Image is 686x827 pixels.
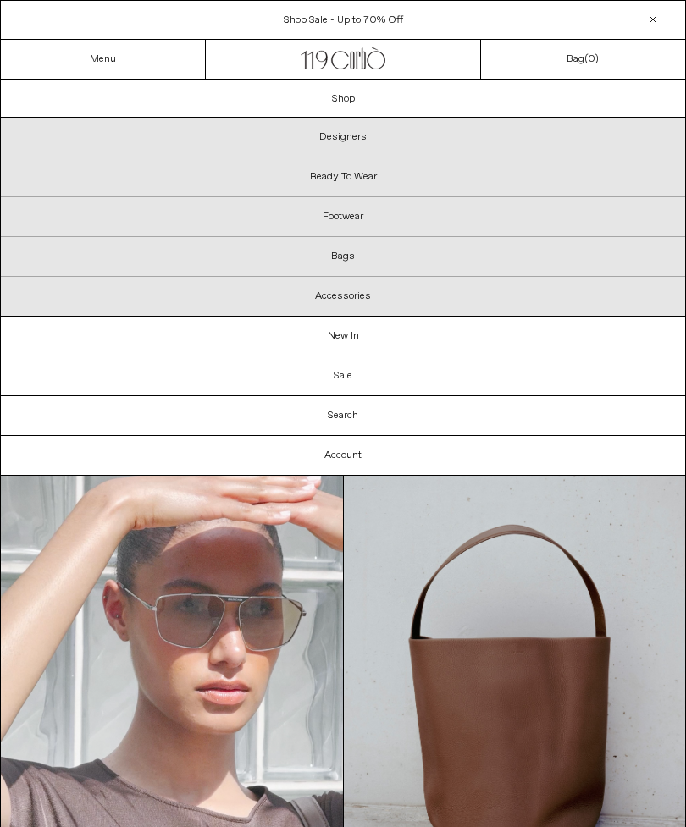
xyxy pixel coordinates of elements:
[1,356,685,395] a: Sale
[90,52,116,66] a: Menu
[1,197,685,237] p: Footwear
[1,237,685,277] p: Bags
[1,118,685,157] p: Designers
[588,52,599,66] span: )
[1,436,685,475] a: Account
[1,80,685,119] a: Shop
[284,14,403,27] a: Shop Sale - Up to 70% Off
[567,52,599,67] a: Bag()
[1,396,685,435] a: Search
[1,277,685,316] p: Accessories
[588,52,595,66] span: 0
[1,157,685,197] p: Ready To Wear
[1,317,685,356] a: New In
